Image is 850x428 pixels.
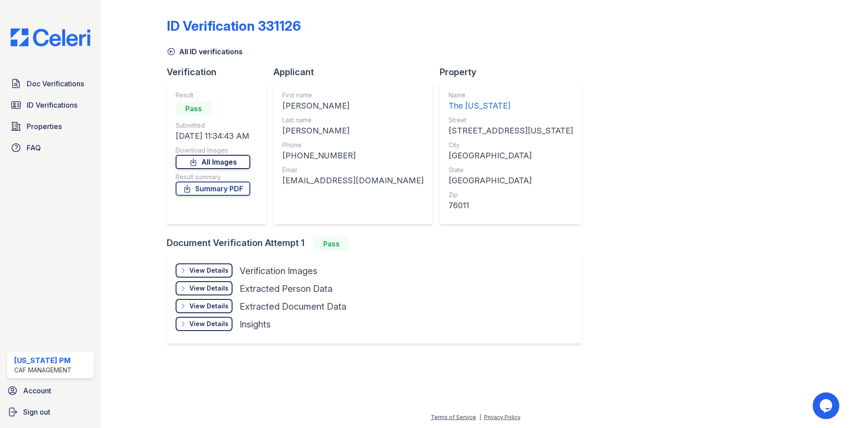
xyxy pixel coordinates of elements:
div: Email [282,166,424,174]
div: Result [176,91,250,100]
div: Phone [282,141,424,149]
div: Property [440,66,589,78]
span: ID Verifications [27,100,77,110]
div: [STREET_ADDRESS][US_STATE] [449,125,573,137]
div: ID Verification 331126 [167,18,301,34]
div: City [449,141,573,149]
div: Verification [167,66,273,78]
div: View Details [189,284,229,293]
div: [PERSON_NAME] [282,100,424,112]
iframe: chat widget [813,392,841,419]
div: State [449,166,573,174]
span: FAQ [27,142,41,153]
div: [PERSON_NAME] [282,125,424,137]
div: The [US_STATE] [449,100,573,112]
div: [US_STATE] PM [14,355,72,366]
a: Properties [7,117,94,135]
div: Result summary [176,173,250,182]
div: Download Images [176,146,250,155]
div: Zip [449,190,573,199]
span: Doc Verifications [27,78,84,89]
div: [DATE] 11:34:43 AM [176,130,250,142]
div: View Details [189,302,229,311]
div: Applicant [273,66,440,78]
div: First name [282,91,424,100]
span: Sign out [23,407,50,417]
div: Document Verification Attempt 1 [167,237,589,251]
span: Account [23,385,51,396]
div: Insights [240,318,271,331]
a: FAQ [7,139,94,157]
div: View Details [189,319,229,328]
div: [GEOGRAPHIC_DATA] [449,174,573,187]
div: Verification Images [240,265,317,277]
div: Pass [176,101,211,116]
div: [GEOGRAPHIC_DATA] [449,149,573,162]
div: Extracted Document Data [240,300,346,313]
img: CE_Logo_Blue-a8612792a0a2168367f1c8372b55b34899dd931a85d93a1a3d3e32e68fde9ad4.png [4,28,97,46]
div: [PHONE_NUMBER] [282,149,424,162]
div: Submitted [176,121,250,130]
span: Properties [27,121,62,132]
a: Privacy Policy [484,414,521,420]
div: | [479,414,481,420]
div: Last name [282,116,424,125]
a: Doc Verifications [7,75,94,93]
div: CAF Management [14,366,72,375]
div: View Details [189,266,229,275]
a: ID Verifications [7,96,94,114]
a: Terms of Service [431,414,476,420]
div: Extracted Person Data [240,283,333,295]
div: 76011 [449,199,573,212]
div: [EMAIL_ADDRESS][DOMAIN_NAME] [282,174,424,187]
a: All Images [176,155,250,169]
a: All ID verifications [167,46,243,57]
div: Pass [313,237,349,251]
a: Summary PDF [176,182,250,196]
a: Name The [US_STATE] [449,91,573,112]
a: Account [4,382,97,400]
a: Sign out [4,403,97,421]
div: Name [449,91,573,100]
div: Street [449,116,573,125]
